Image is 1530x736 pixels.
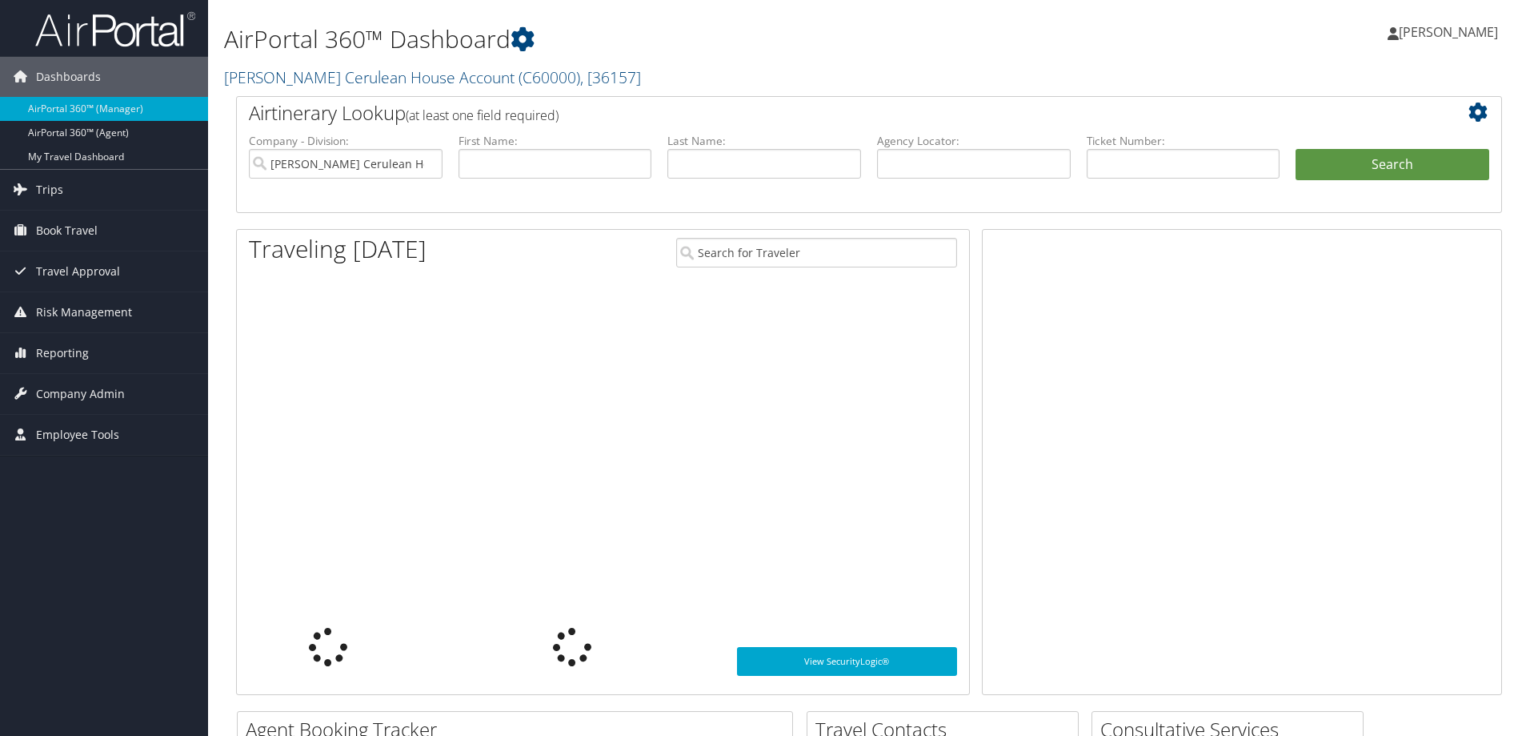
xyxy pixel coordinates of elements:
span: Book Travel [36,211,98,251]
span: Employee Tools [36,415,119,455]
label: First Name: [459,133,652,149]
h1: Traveling [DATE] [249,232,427,266]
a: [PERSON_NAME] Cerulean House Account [224,66,641,88]
span: Dashboards [36,57,101,97]
span: Reporting [36,333,89,373]
button: Search [1296,149,1489,181]
span: Risk Management [36,292,132,332]
span: Company Admin [36,374,125,414]
a: View SecurityLogic® [737,647,957,676]
span: Trips [36,170,63,210]
span: [PERSON_NAME] [1399,23,1498,41]
input: Search for Traveler [676,238,957,267]
h2: Airtinerary Lookup [249,99,1384,127]
img: airportal-logo.png [35,10,195,48]
label: Last Name: [667,133,861,149]
span: ( C60000 ) [519,66,580,88]
a: [PERSON_NAME] [1388,8,1514,56]
label: Ticket Number: [1087,133,1280,149]
label: Agency Locator: [877,133,1071,149]
label: Company - Division: [249,133,443,149]
span: , [ 36157 ] [580,66,641,88]
span: Travel Approval [36,251,120,292]
span: (at least one field required) [406,107,559,124]
h1: AirPortal 360™ Dashboard [224,22,1084,56]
